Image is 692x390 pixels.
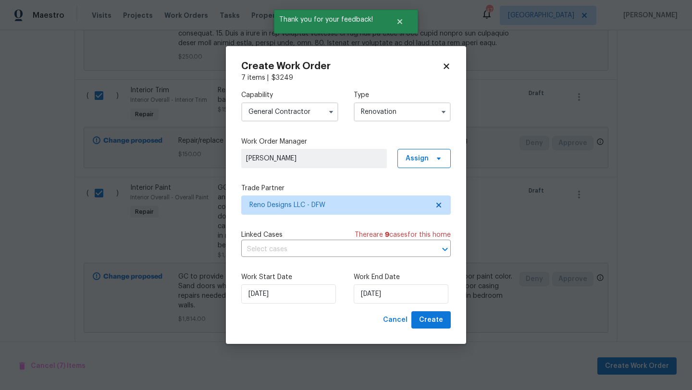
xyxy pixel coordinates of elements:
span: Create [419,314,443,326]
button: Create [411,311,451,329]
span: Thank you for your feedback! [274,10,384,30]
span: Linked Cases [241,230,283,240]
label: Trade Partner [241,183,451,193]
span: Assign [406,154,429,163]
button: Open [438,243,452,256]
span: [PERSON_NAME] [246,154,382,163]
span: Cancel [383,314,408,326]
button: Close [384,12,416,31]
input: M/D/YYYY [241,284,336,304]
label: Capability [241,90,338,100]
label: Type [354,90,451,100]
input: Select... [241,102,338,122]
button: Show options [325,106,337,118]
span: $ 3249 [272,74,293,81]
input: Select cases [241,242,424,257]
input: M/D/YYYY [354,284,448,304]
label: Work Order Manager [241,137,451,146]
button: Cancel [379,311,411,329]
span: Reno Designs LLC - DFW [249,200,429,210]
label: Work Start Date [241,272,338,282]
input: Select... [354,102,451,122]
div: 7 items | [241,73,451,83]
h2: Create Work Order [241,61,442,71]
button: Show options [438,106,449,118]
